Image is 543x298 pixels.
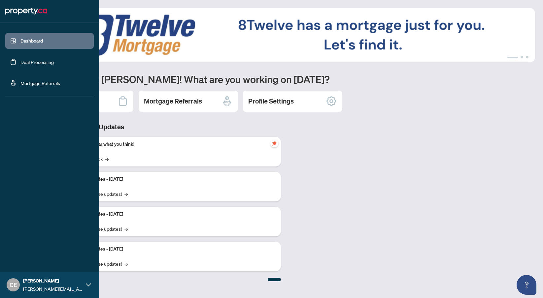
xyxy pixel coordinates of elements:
[20,59,54,65] a: Deal Processing
[517,275,536,295] button: Open asap
[69,141,276,148] p: We want to hear what you think!
[20,38,43,44] a: Dashboard
[105,155,109,163] span: →
[270,139,278,147] span: pushpin
[526,56,528,58] button: 3
[69,176,276,183] p: Platform Updates - [DATE]
[34,122,281,132] h3: Brokerage & Industry Updates
[69,211,276,218] p: Platform Updates - [DATE]
[5,6,47,16] img: logo
[69,246,276,253] p: Platform Updates - [DATE]
[521,56,523,58] button: 2
[124,225,128,232] span: →
[507,56,518,58] button: 1
[34,73,535,85] h1: Welcome back [PERSON_NAME]! What are you working on [DATE]?
[124,190,128,197] span: →
[144,97,202,106] h2: Mortgage Referrals
[20,80,60,86] a: Mortgage Referrals
[124,260,128,267] span: →
[34,8,535,62] img: Slide 0
[10,280,17,289] span: CE
[23,277,83,284] span: [PERSON_NAME]
[248,97,294,106] h2: Profile Settings
[23,285,83,292] span: [PERSON_NAME][EMAIL_ADDRESS][DOMAIN_NAME]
